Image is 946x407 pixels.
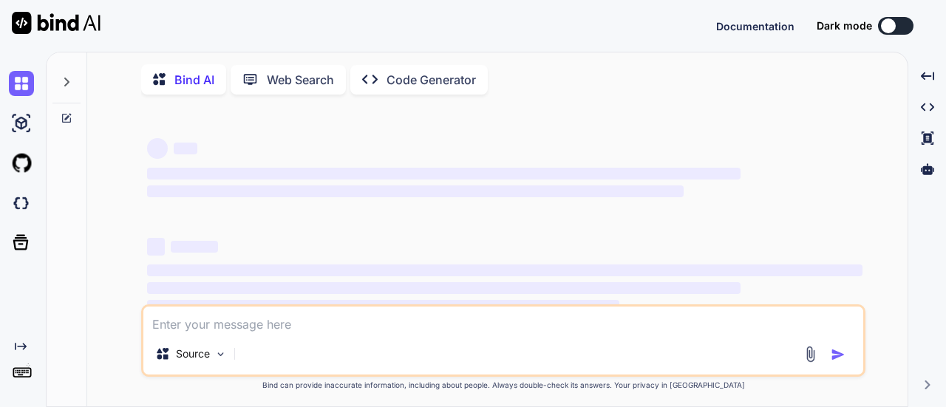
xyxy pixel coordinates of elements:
[214,348,227,360] img: Pick Models
[174,143,197,154] span: ‌
[147,282,741,294] span: ‌
[176,346,210,361] p: Source
[147,138,168,159] span: ‌
[387,71,476,89] p: Code Generator
[716,20,794,33] span: Documentation
[9,151,34,176] img: githubLight
[716,18,794,34] button: Documentation
[9,111,34,136] img: ai-studio
[147,264,862,276] span: ‌
[147,185,684,197] span: ‌
[174,71,214,89] p: Bind AI
[12,12,101,34] img: Bind AI
[9,71,34,96] img: chat
[147,300,619,312] span: ‌
[147,238,165,256] span: ‌
[802,346,819,363] img: attachment
[817,18,872,33] span: Dark mode
[141,380,865,391] p: Bind can provide inaccurate information, including about people. Always double-check its answers....
[171,241,218,253] span: ‌
[267,71,334,89] p: Web Search
[831,347,845,362] img: icon
[9,191,34,216] img: darkCloudIdeIcon
[147,168,741,179] span: ‌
